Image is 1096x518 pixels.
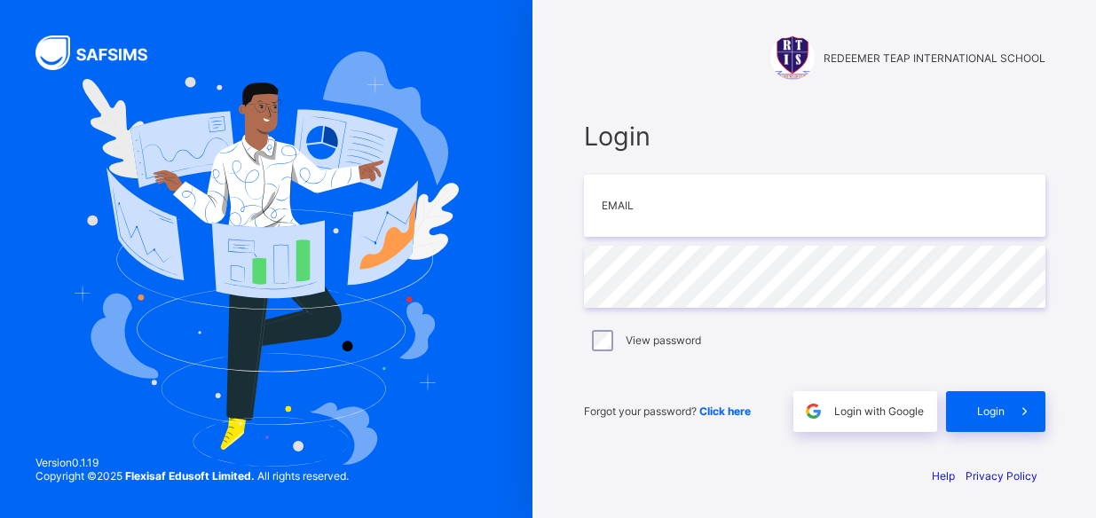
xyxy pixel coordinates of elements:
[626,334,701,347] label: View password
[977,404,1005,418] span: Login
[125,469,255,483] strong: Flexisaf Edusoft Limited.
[966,469,1037,483] a: Privacy Policy
[35,469,349,483] span: Copyright © 2025 All rights reserved.
[824,51,1045,65] span: REDEEMER TEAP INTERNATIONAL SCHOOL
[932,469,955,483] a: Help
[74,51,459,466] img: Hero Image
[35,35,169,70] img: SAFSIMS Logo
[584,404,751,418] span: Forgot your password?
[834,404,924,418] span: Login with Google
[35,456,349,469] span: Version 0.1.19
[699,404,751,418] a: Click here
[584,121,1045,152] span: Login
[803,401,824,421] img: google.396cfc9801f0270233282035f929180a.svg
